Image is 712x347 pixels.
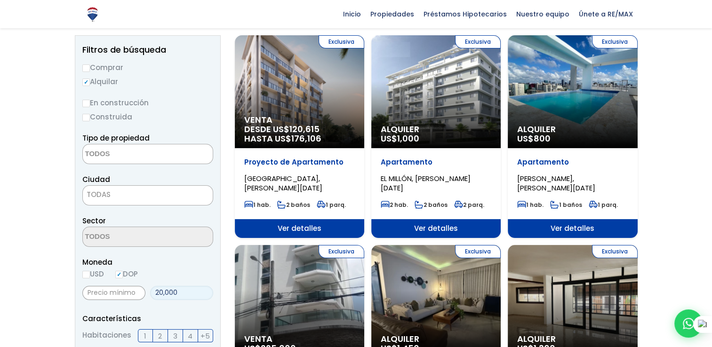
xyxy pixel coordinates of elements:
[277,201,310,209] span: 2 baños
[366,7,419,21] span: Propiedades
[517,158,628,167] p: Apartamento
[150,286,213,300] input: Precio máximo
[517,125,628,134] span: Alquiler
[82,216,106,226] span: Sector
[82,268,104,280] label: USD
[188,330,192,342] span: 4
[338,7,366,21] span: Inicio
[319,35,364,48] span: Exclusiva
[592,245,638,258] span: Exclusiva
[244,125,355,143] span: DESDE US$
[158,330,162,342] span: 2
[82,329,131,342] span: Habitaciones
[517,133,551,144] span: US$
[115,268,138,280] label: DOP
[381,125,491,134] span: Alquiler
[82,79,90,86] input: Alquilar
[534,133,551,144] span: 800
[371,219,501,238] span: Ver detalles
[244,134,355,143] span: HASTA US$
[508,219,637,238] span: Ver detalles
[381,334,491,344] span: Alquiler
[82,64,90,72] input: Comprar
[82,174,110,184] span: Ciudad
[84,6,101,23] img: Logo de REMAX
[454,201,484,209] span: 2 parq.
[82,256,213,268] span: Moneda
[87,189,111,199] span: TODAS
[419,7,512,21] span: Préstamos Hipotecarios
[82,286,145,300] input: Precio mínimo
[200,330,210,342] span: +5
[381,133,419,144] span: US$
[82,45,213,55] h2: Filtros de búsqueda
[82,114,90,121] input: Construida
[82,62,213,73] label: Comprar
[455,35,501,48] span: Exclusiva
[82,97,213,109] label: En construcción
[289,123,320,135] span: 120,615
[508,35,637,238] a: Exclusiva Alquiler US$800 Apartamento [PERSON_NAME], [PERSON_NAME][DATE] 1 hab. 1 baños 1 parq. V...
[381,201,408,209] span: 2 hab.
[589,201,618,209] span: 1 parq.
[244,115,355,125] span: Venta
[244,334,355,344] span: Venta
[381,173,471,193] span: EL MILLÓN, [PERSON_NAME][DATE]
[235,219,364,238] span: Ver detalles
[517,334,628,344] span: Alquiler
[82,271,90,278] input: USD
[317,201,346,209] span: 1 parq.
[550,201,582,209] span: 1 baños
[512,7,574,21] span: Nuestro equipo
[82,111,213,123] label: Construida
[574,7,638,21] span: Únete a RE/MAX
[371,35,501,238] a: Exclusiva Alquiler US$1,000 Apartamento EL MILLÓN, [PERSON_NAME][DATE] 2 hab. 2 baños 2 parq. Ver...
[397,133,419,144] span: 1,000
[82,313,213,324] p: Características
[83,227,174,247] textarea: Search
[115,271,123,278] input: DOP
[517,201,544,209] span: 1 hab.
[82,133,150,143] span: Tipo de propiedad
[517,173,595,193] span: [PERSON_NAME], [PERSON_NAME][DATE]
[235,35,364,238] a: Exclusiva Venta DESDE US$120,615 HASTA US$176,106 Proyecto de Apartamento [GEOGRAPHIC_DATA], [PER...
[82,185,213,205] span: TODAS
[415,201,448,209] span: 2 baños
[82,76,213,87] label: Alquilar
[82,100,90,107] input: En construcción
[83,144,174,165] textarea: Search
[173,330,177,342] span: 3
[291,133,321,144] span: 176,106
[83,188,213,201] span: TODAS
[244,201,271,209] span: 1 hab.
[592,35,638,48] span: Exclusiva
[244,158,355,167] p: Proyecto de Apartamento
[244,173,322,193] span: [GEOGRAPHIC_DATA], [PERSON_NAME][DATE]
[319,245,364,258] span: Exclusiva
[381,158,491,167] p: Apartamento
[455,245,501,258] span: Exclusiva
[144,330,146,342] span: 1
